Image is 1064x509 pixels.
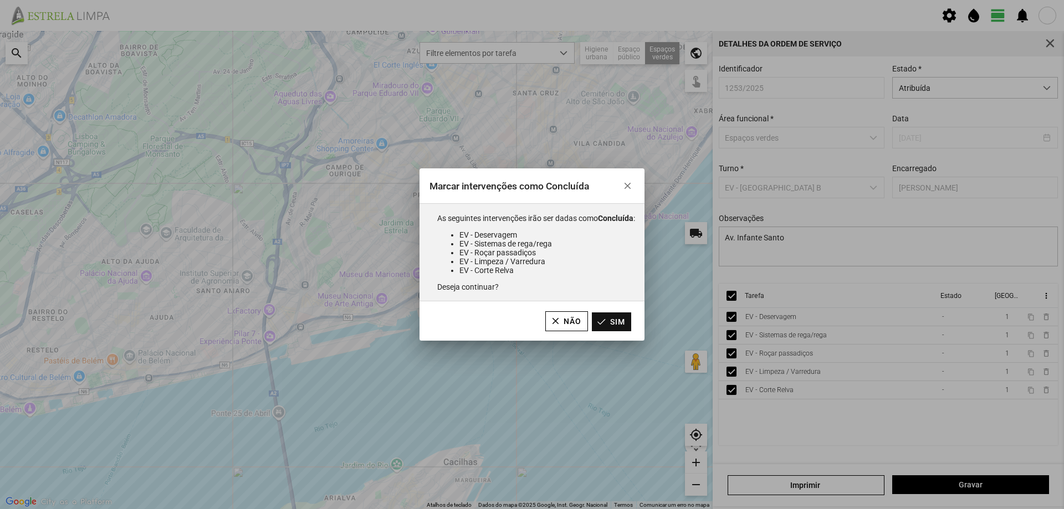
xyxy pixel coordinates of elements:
[610,317,625,326] span: Sim
[592,312,631,331] button: Sim
[459,266,635,275] li: EV - Corte Relva
[459,257,635,266] li: EV - Limpeza / Varredura
[598,214,633,223] b: Concluída
[545,311,588,331] button: Não
[459,239,635,248] li: EV - Sistemas de rega/rega
[459,248,635,257] li: EV - Roçar passadiços
[429,181,589,192] span: Marcar intervenções como Concluída
[459,230,635,239] li: EV - Deservagem
[437,214,635,291] span: As seguintes intervenções irão ser dadas como : Deseja continuar?
[564,317,581,326] span: Não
